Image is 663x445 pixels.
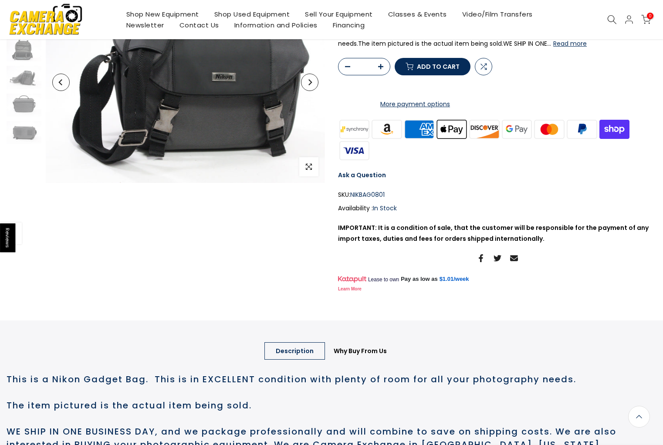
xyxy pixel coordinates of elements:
img: apple pay [436,118,468,140]
img: google pay [501,118,533,140]
button: Previous [52,74,70,91]
img: Nikon Gadget Bag Bags and Cases Nikon NIKBAG0801 [7,94,41,117]
a: Contact Us [172,20,227,30]
img: synchrony [338,118,371,140]
button: Next [301,74,318,91]
a: Ask a Question [338,171,386,179]
a: Financing [325,20,372,30]
span: Lease to own [368,276,399,283]
img: Nikon Gadget Bag Bags and Cases Nikon NIKBAG0801 [7,38,41,61]
a: Learn More [338,287,362,291]
button: Add to cart [395,58,470,75]
button: Read more [553,40,587,47]
div: Availability : [338,203,656,214]
a: Information and Policies [227,20,325,30]
span: NIKBAG0801 [350,189,385,200]
img: Nikon Gadget Bag Bags and Cases Nikon NIKBAG0801 [7,121,41,144]
a: Description [264,342,325,360]
a: Newsletter [118,20,172,30]
a: Share on Facebook [477,253,485,263]
a: 0 [641,15,651,24]
span: In Stock [373,204,397,212]
img: paypal [566,118,599,140]
img: shopify pay [598,118,631,140]
span: Pay as low as [401,275,438,283]
a: Share on Twitter [494,253,501,263]
span: Add to cart [417,64,460,70]
img: master [533,118,566,140]
a: Video/Film Transfers [454,9,540,20]
strong: IMPORTANT: It is a condition of sale, that the customer will be responsible for the payment of an... [338,223,649,243]
a: Classes & Events [380,9,454,20]
img: Nikon Gadget Bag Bags and Cases Nikon NIKBAG0801 [7,66,41,89]
a: Back to the top [628,406,650,428]
div: SKU: [338,189,656,200]
a: $1.01/week [440,275,469,283]
a: Shop Used Equipment [206,9,298,20]
a: More payment options [338,99,492,110]
a: Sell Your Equipment [298,9,381,20]
a: Why Buy From Us [322,342,398,360]
img: visa [338,140,371,161]
a: Shop New Equipment [118,9,206,20]
a: Share on Email [510,253,518,263]
img: american express [403,118,436,140]
img: amazon payments [371,118,403,140]
span: 0 [647,13,653,19]
img: discover [468,118,501,140]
